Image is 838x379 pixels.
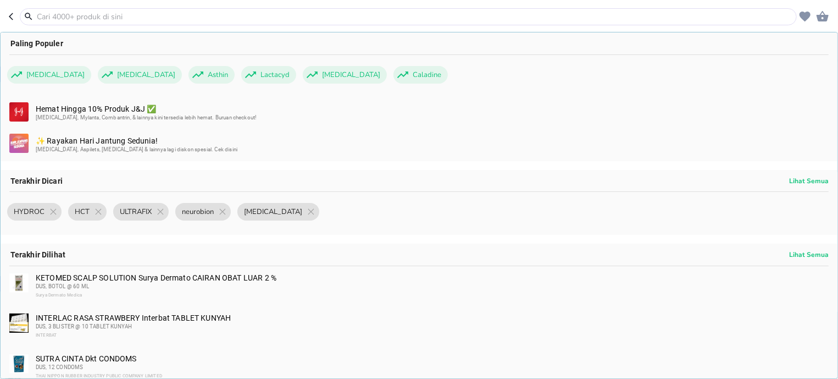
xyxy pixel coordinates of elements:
[36,105,828,122] div: Hemat Hingga 10% Produk J&J ✅
[36,273,828,300] div: KETOMED SCALP SOLUTION Surya Dermato CAIRAN OBAT LUAR 2 %
[1,170,837,192] div: Terakhir Dicari
[20,66,91,84] span: [MEDICAL_DATA]
[113,203,169,221] div: ULTRAFIX
[315,66,387,84] span: [MEDICAL_DATA]
[36,146,237,152] span: [MEDICAL_DATA], Aspilets, [MEDICAL_DATA] & lainnya lagi diskon spesial. Cek disini
[36,114,257,120] span: [MEDICAL_DATA], Mylanta, Combantrin, & lainnya kini tersedia lebih hemat. Buruan checkout!
[9,134,29,153] img: bfd688bc-f21e-4dd5-9cdd-6666f983cfe6.svg
[7,203,51,221] span: HYDROC
[68,203,107,221] div: HCT
[98,66,182,84] div: [MEDICAL_DATA]
[36,283,89,289] span: DUS, BOTOL @ 60 ML
[36,293,82,298] span: Surya Dermato Medica
[175,203,220,221] span: neurobion
[789,250,829,259] p: Lihat Semua
[789,177,829,185] p: Lihat Semua
[113,203,158,221] span: ULTRAFIX
[237,203,309,221] span: [MEDICAL_DATA]
[36,136,828,154] div: ✨ Rayakan Hari Jantung Sedunia!
[68,203,96,221] span: HCT
[175,203,231,221] div: neurobion
[9,102,29,122] img: 912b5eae-79d3-4747-a2ee-fd2e70673e18.svg
[36,373,162,378] span: THAI NIPPON RUBBER INDUSTRY PUBLIC COMPANY LIMITED
[254,66,296,84] span: Lactacyd
[1,32,837,54] div: Paling Populer
[36,11,794,23] input: Cari 4000+ produk di sini
[36,364,83,370] span: DUS, 12 CONDOMS
[36,314,828,340] div: INTERLAC RASA STRAWBERY Interbat TABLET KUNYAH
[7,203,62,221] div: HYDROC
[36,333,57,338] span: INTERBAT
[188,66,235,84] div: Asthin
[241,66,296,84] div: Lactacyd
[201,66,235,84] span: Asthin
[237,203,319,221] div: [MEDICAL_DATA]
[7,66,91,84] div: [MEDICAL_DATA]
[36,323,132,329] span: DUS, 3 BLISTER @ 10 TABLET KUNYAH
[303,66,387,84] div: [MEDICAL_DATA]
[1,244,837,266] div: Terakhir Dilihat
[393,66,448,84] div: Caladine
[406,66,448,84] span: Caladine
[110,66,182,84] span: [MEDICAL_DATA]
